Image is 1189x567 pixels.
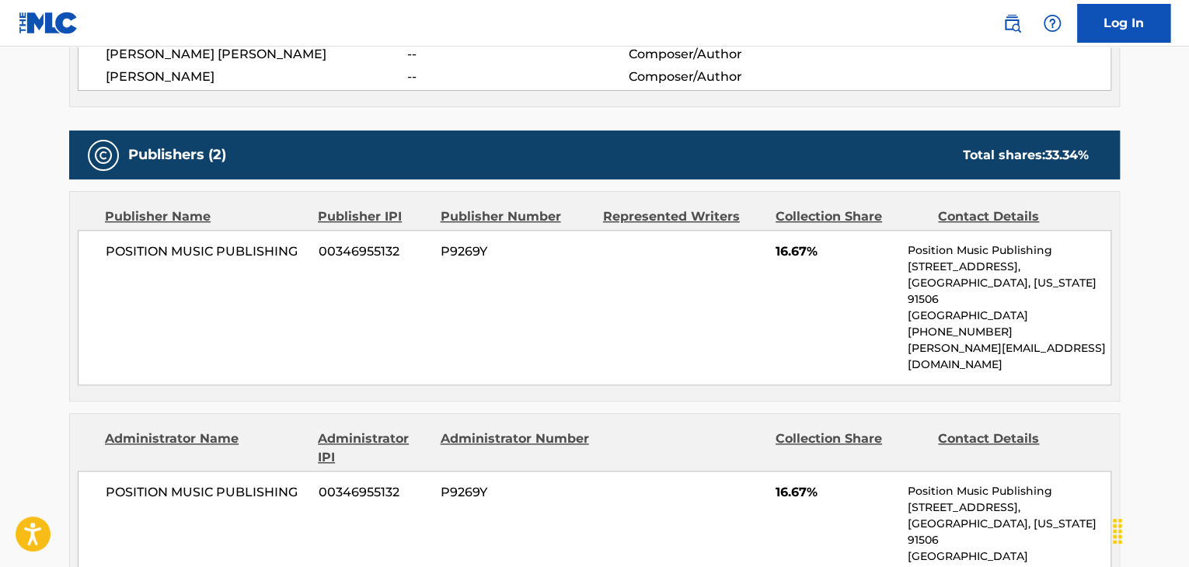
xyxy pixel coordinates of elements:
p: [STREET_ADDRESS], [908,259,1111,275]
iframe: Chat Widget [1111,492,1189,567]
h5: Publishers (2) [128,146,226,164]
span: Composer/Author [628,45,829,64]
div: Publisher Name [105,207,306,226]
img: Publishers [94,146,113,165]
span: Composer/Author [628,68,829,86]
span: 16.67% [776,242,896,261]
p: [GEOGRAPHIC_DATA], [US_STATE] 91506 [908,275,1111,308]
div: Publisher Number [440,207,591,226]
span: 00346955132 [319,483,429,502]
span: -- [407,45,628,64]
p: [PHONE_NUMBER] [908,324,1111,340]
span: POSITION MUSIC PUBLISHING [106,483,307,502]
p: Position Music Publishing [908,242,1111,259]
div: Drag [1105,508,1130,555]
img: MLC Logo [19,12,78,34]
p: [GEOGRAPHIC_DATA] [908,548,1111,565]
span: POSITION MUSIC PUBLISHING [106,242,307,261]
div: Contact Details [938,430,1089,467]
p: [STREET_ADDRESS], [908,499,1111,516]
span: 00346955132 [319,242,429,261]
div: Collection Share [776,207,926,226]
span: [PERSON_NAME] [106,68,407,86]
div: Publisher IPI [318,207,428,226]
span: -- [407,68,628,86]
a: Log In [1077,4,1170,43]
p: [PERSON_NAME][EMAIL_ADDRESS][DOMAIN_NAME] [908,340,1111,373]
div: Administrator Name [105,430,306,467]
div: Contact Details [938,207,1089,226]
div: Total shares: [963,146,1089,165]
img: help [1043,14,1062,33]
div: Help [1037,8,1068,39]
span: 33.34 % [1045,148,1089,162]
a: Public Search [996,8,1027,39]
div: Represented Writers [603,207,764,226]
p: Position Music Publishing [908,483,1111,499]
span: P9269Y [441,242,591,261]
img: search [1002,14,1021,33]
span: [PERSON_NAME] [PERSON_NAME] [106,45,407,64]
div: Collection Share [776,430,926,467]
div: Administrator Number [440,430,591,467]
p: [GEOGRAPHIC_DATA], [US_STATE] 91506 [908,516,1111,548]
p: [GEOGRAPHIC_DATA] [908,308,1111,324]
div: Administrator IPI [318,430,428,467]
span: 16.67% [776,483,896,502]
span: P9269Y [441,483,591,502]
